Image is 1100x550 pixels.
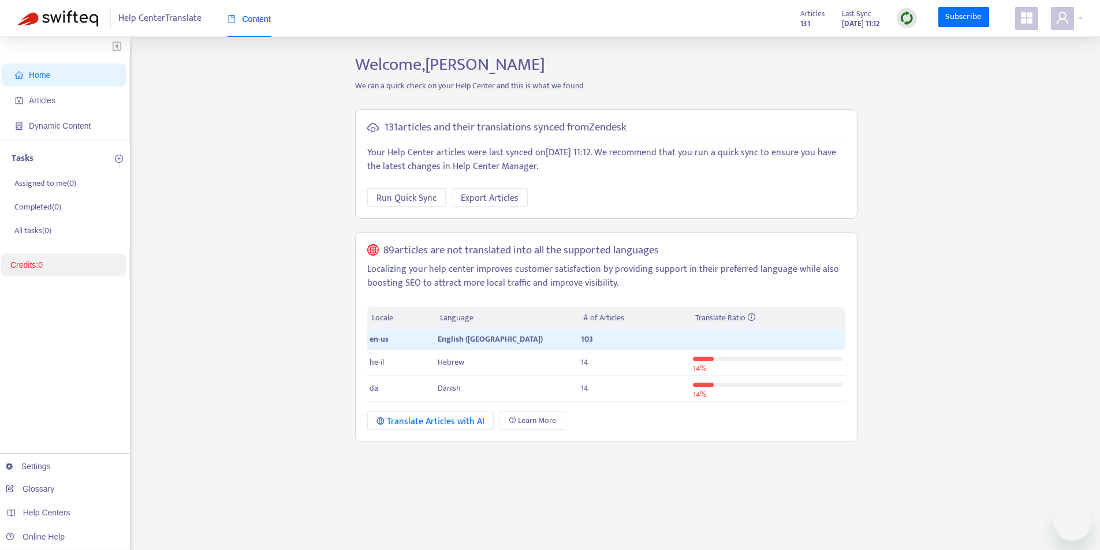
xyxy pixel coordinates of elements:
span: en-us [370,332,389,346]
button: Run Quick Sync [367,188,446,207]
th: Language [435,307,579,330]
p: We ran a quick check on your Help Center and this is what we found [346,80,866,92]
span: Help Centers [23,508,70,517]
span: English ([GEOGRAPHIC_DATA]) [438,332,543,346]
th: # of Articles [579,307,690,330]
span: appstore [1020,11,1034,25]
span: 14 [581,356,588,369]
p: All tasks ( 0 ) [14,225,51,237]
a: Subscribe [938,7,989,28]
a: Credits:0 [10,260,43,270]
span: 103 [581,332,593,346]
a: Glossary [6,484,54,493]
span: Last Sync [842,8,871,20]
img: Swifteq [17,10,98,27]
p: Your Help Center articles were last synced on [DATE] 11:12 . We recommend that you run a quick sy... [367,146,845,174]
span: home [15,71,23,79]
span: Learn More [518,414,556,427]
span: Dynamic Content [29,121,91,130]
span: Welcome, [PERSON_NAME] [355,50,545,79]
span: Export Articles [461,191,519,205]
span: container [15,122,23,130]
span: Content [228,14,271,24]
strong: [DATE] 11:12 [842,17,879,30]
button: Translate Articles with AI [367,411,494,430]
span: Articles [800,8,825,20]
span: cloud-sync [367,122,379,133]
span: user [1056,11,1069,25]
a: Online Help [6,532,65,541]
strong: 131 [800,17,810,30]
span: Danish [438,381,461,395]
p: Localizing your help center improves customer satisfaction by providing support in their preferre... [367,263,845,290]
th: Locale [367,307,435,330]
span: book [228,15,236,23]
span: 14 % [693,388,706,401]
a: Settings [6,462,51,471]
span: account-book [15,96,23,104]
span: Run Quick Sync [376,191,437,205]
div: Translate Ratio [695,312,841,324]
p: Completed ( 0 ) [14,201,61,213]
span: Hebrew [438,356,464,369]
p: Assigned to me ( 0 ) [14,177,76,189]
span: da [370,381,378,395]
span: Help Center Translate [118,8,202,29]
img: sync.dc5367851b00ba804db3.png [900,11,914,25]
button: Export Articles [452,188,528,207]
p: Tasks [12,152,33,166]
span: Articles [29,96,55,105]
span: 14 [581,381,588,395]
span: global [367,244,379,257]
span: Home [29,70,50,80]
a: Learn More [499,411,565,430]
h5: 131 articles and their translations synced from Zendesk [385,121,627,134]
span: he-il [370,356,384,369]
span: plus-circle [115,155,123,163]
span: 14 % [693,362,706,375]
iframe: Button to launch messaging window [1054,504,1091,541]
div: Translate Articles with AI [376,414,484,429]
h5: 89 articles are not translated into all the supported languages [383,244,659,257]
